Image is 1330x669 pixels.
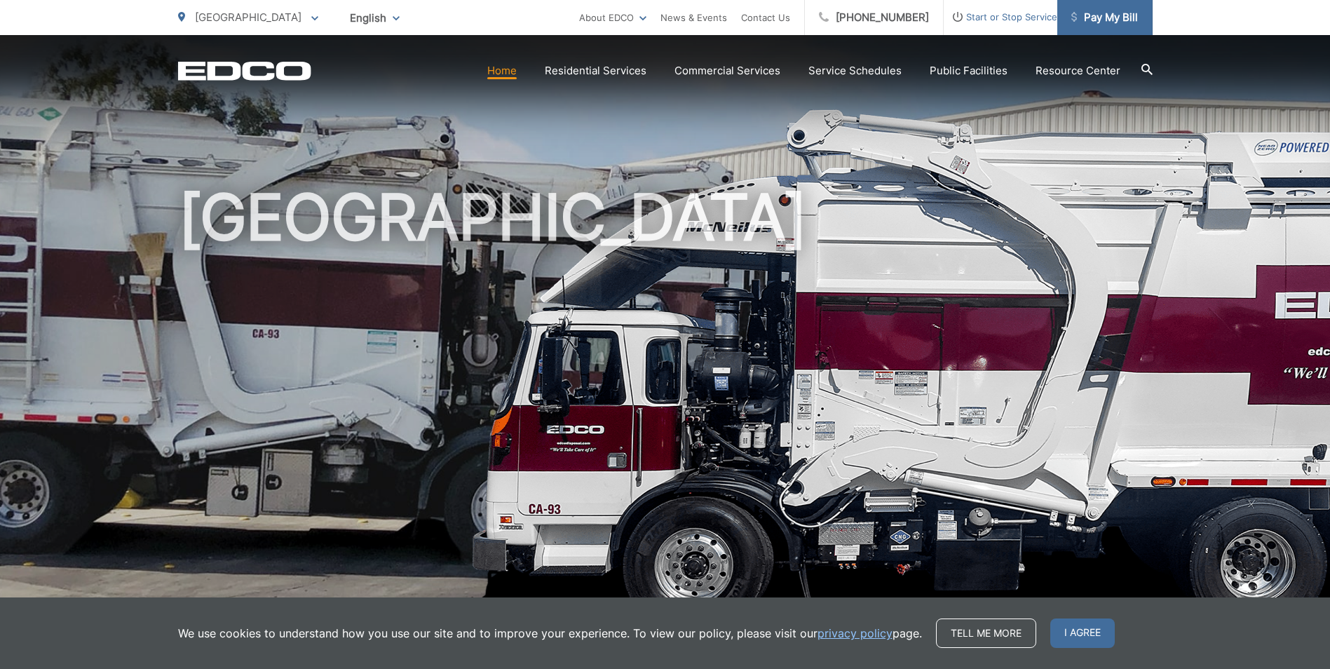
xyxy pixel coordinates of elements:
[930,62,1007,79] a: Public Facilities
[195,11,301,24] span: [GEOGRAPHIC_DATA]
[579,9,646,26] a: About EDCO
[660,9,727,26] a: News & Events
[741,9,790,26] a: Contact Us
[339,6,410,30] span: English
[178,182,1153,626] h1: [GEOGRAPHIC_DATA]
[1071,9,1138,26] span: Pay My Bill
[808,62,902,79] a: Service Schedules
[1036,62,1120,79] a: Resource Center
[545,62,646,79] a: Residential Services
[817,625,893,642] a: privacy policy
[936,619,1036,648] a: Tell me more
[1050,619,1115,648] span: I agree
[178,61,311,81] a: EDCD logo. Return to the homepage.
[487,62,517,79] a: Home
[674,62,780,79] a: Commercial Services
[178,625,922,642] p: We use cookies to understand how you use our site and to improve your experience. To view our pol...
